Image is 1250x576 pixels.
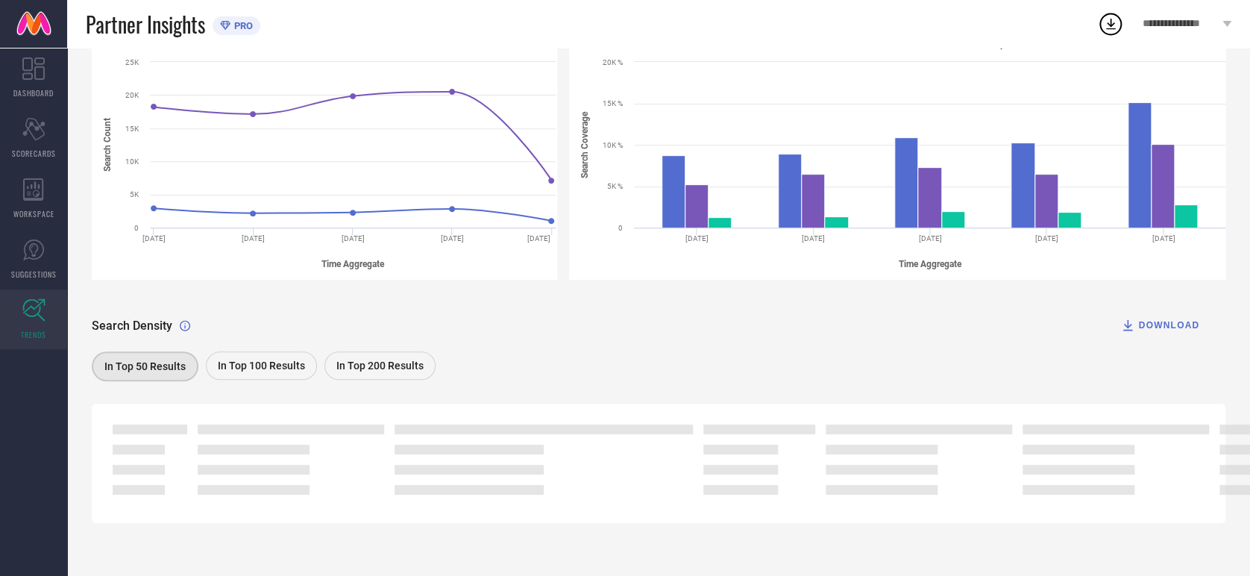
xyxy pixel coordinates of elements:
span: Search Density [92,319,172,333]
text: 0 [618,224,623,232]
span: SUGGESTIONS [11,269,57,280]
span: TRENDS [21,329,46,340]
text: 10K [125,157,139,166]
text: [DATE] [441,234,464,242]
text: 5K % [607,182,623,190]
span: PRO [230,20,253,31]
text: 20K [125,91,139,99]
button: DOWNLOAD [1102,310,1218,340]
text: [DATE] [919,234,942,242]
text: [DATE] [527,234,550,242]
div: Open download list [1097,10,1124,37]
text: 0 [134,224,139,232]
span: In Top 100 Results [218,360,305,372]
tspan: Search Count [102,118,113,172]
text: [DATE] [685,234,709,242]
text: [DATE] [1035,234,1058,242]
span: Partner Insights [86,9,205,40]
text: 10K % [603,141,623,149]
text: [DATE] [342,234,365,242]
span: SCORECARDS [12,148,56,159]
text: 5K [130,190,139,198]
tspan: Search Coverage [580,111,590,178]
text: 15K % [603,99,623,107]
span: WORKSPACE [13,208,54,219]
text: [DATE] [1152,234,1175,242]
text: [DATE] [802,234,825,242]
text: 20K % [603,58,623,66]
text: 15K [125,125,139,133]
span: In Top 50 Results [104,360,186,372]
div: DOWNLOAD [1120,318,1199,333]
span: In Top 200 Results [336,360,424,372]
text: 25K [125,58,139,66]
tspan: Time Aggregate [321,258,385,269]
text: [DATE] [142,234,166,242]
tspan: Time Aggregate [899,258,962,269]
span: DASHBOARD [13,87,54,98]
text: [DATE] [242,234,265,242]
